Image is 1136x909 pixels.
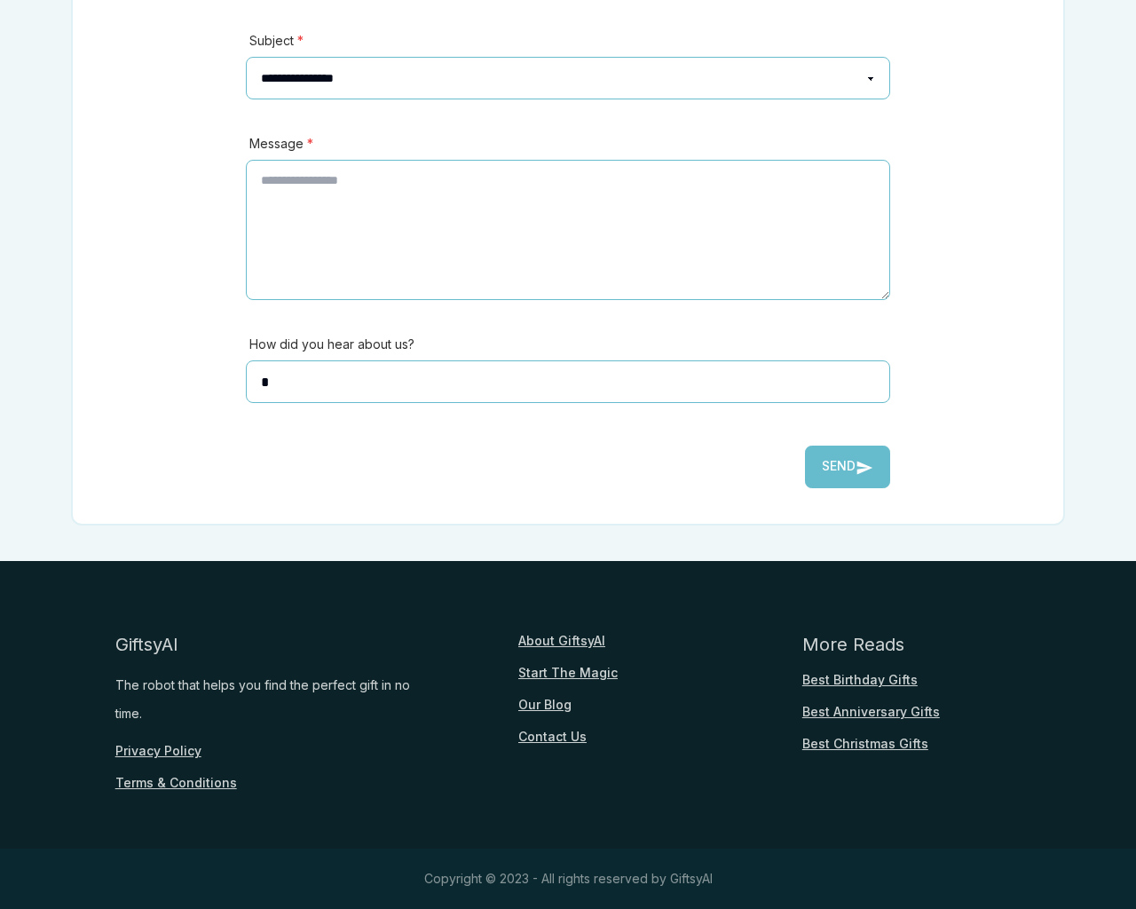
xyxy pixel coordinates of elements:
[249,135,313,153] label: Message
[518,728,587,746] a: Contact Us
[115,742,201,760] a: Privacy Policy
[805,446,890,488] button: Send
[518,696,572,714] a: Our Blog
[246,160,889,300] textarea: Message *
[115,671,415,728] div: The robot that helps you find the perfect gift in no time.
[518,632,605,650] a: About GiftsyAI
[249,336,414,353] label: How did you hear about us?
[802,632,904,657] div: More Reads
[246,57,889,99] select: Subject *
[802,671,918,689] a: Best Birthday Gifts
[802,735,928,753] a: Best Christmas Gifts
[115,632,178,657] div: GiftsyAI
[115,774,237,792] a: Terms & Conditions
[518,664,618,682] a: Start The Magic
[249,32,304,50] label: Subject
[246,360,889,403] input: How did you hear about us?
[802,703,940,721] a: Best Anniversary Gifts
